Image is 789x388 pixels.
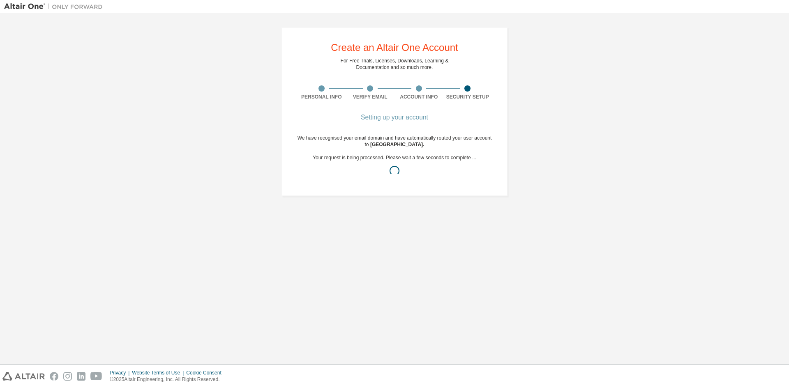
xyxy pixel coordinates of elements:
span: [GEOGRAPHIC_DATA] . [370,142,424,147]
div: Privacy [110,370,132,376]
div: Account Info [394,94,443,100]
img: linkedin.svg [77,372,85,381]
img: altair_logo.svg [2,372,45,381]
div: We have recognised your email domain and have automatically routed your user account to Your requ... [297,135,492,181]
p: © 2025 Altair Engineering, Inc. All Rights Reserved. [110,376,226,383]
div: Verify Email [346,94,395,100]
div: Security Setup [443,94,492,100]
img: youtube.svg [90,372,102,381]
div: Cookie Consent [186,370,226,376]
img: facebook.svg [50,372,58,381]
div: Website Terms of Use [132,370,186,376]
img: Altair One [4,2,107,11]
div: For Free Trials, Licenses, Downloads, Learning & Documentation and so much more. [341,57,449,71]
div: Setting up your account [297,115,492,120]
div: Create an Altair One Account [331,43,458,53]
div: Personal Info [297,94,346,100]
img: instagram.svg [63,372,72,381]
